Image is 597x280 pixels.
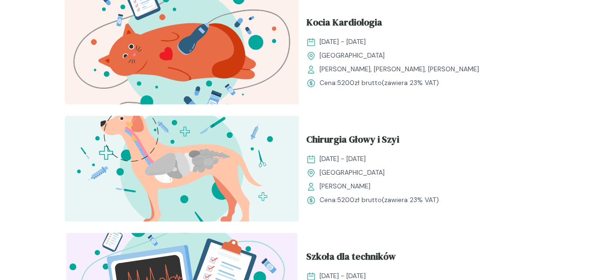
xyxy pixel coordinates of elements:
span: Cena: (zawiera 23% VAT) [320,195,439,205]
span: 5200 zł brutto [337,78,382,87]
span: 5200 zł brutto [337,195,382,204]
a: Szkoła dla techników [306,249,525,267]
span: [GEOGRAPHIC_DATA] [320,168,385,178]
span: [DATE] - [DATE] [320,37,366,47]
span: Kocia Kardiologia [306,15,382,33]
span: [DATE] - [DATE] [320,154,366,164]
img: ZqFXfB5LeNNTxeHy_ChiruGS_T.svg [65,116,299,221]
span: Szkoła dla techników [306,249,396,267]
a: Kocia Kardiologia [306,15,525,33]
span: Chirurgia Głowy i Szyi [306,132,399,150]
span: [PERSON_NAME] [320,181,370,191]
a: Chirurgia Głowy i Szyi [306,132,525,150]
span: Cena: (zawiera 23% VAT) [320,78,439,88]
span: [PERSON_NAME], [PERSON_NAME], [PERSON_NAME] [320,64,479,74]
span: [GEOGRAPHIC_DATA] [320,51,385,60]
